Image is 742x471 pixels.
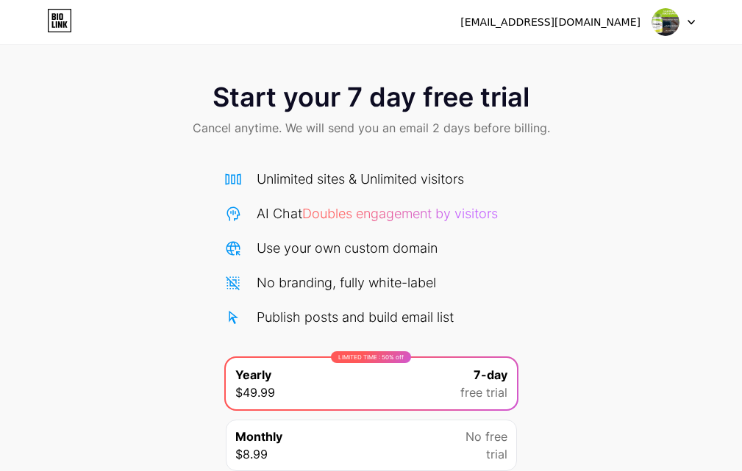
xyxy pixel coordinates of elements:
[257,238,438,258] div: Use your own custom domain
[652,8,679,36] img: prozenithofficialbuy
[302,206,498,221] span: Doubles engagement by visitors
[193,119,550,137] span: Cancel anytime. We will send you an email 2 days before billing.
[235,366,271,384] span: Yearly
[235,384,275,401] span: $49.99
[235,445,268,463] span: $8.99
[474,366,507,384] span: 7-day
[213,82,529,112] span: Start your 7 day free trial
[257,169,464,189] div: Unlimited sites & Unlimited visitors
[257,307,454,327] div: Publish posts and build email list
[257,273,436,292] div: No branding, fully white-label
[257,204,498,223] div: AI Chat
[460,15,641,30] div: [EMAIL_ADDRESS][DOMAIN_NAME]
[331,351,411,363] div: LIMITED TIME : 50% off
[465,428,507,445] span: No free
[235,428,282,445] span: Monthly
[460,384,507,401] span: free trial
[486,445,507,463] span: trial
